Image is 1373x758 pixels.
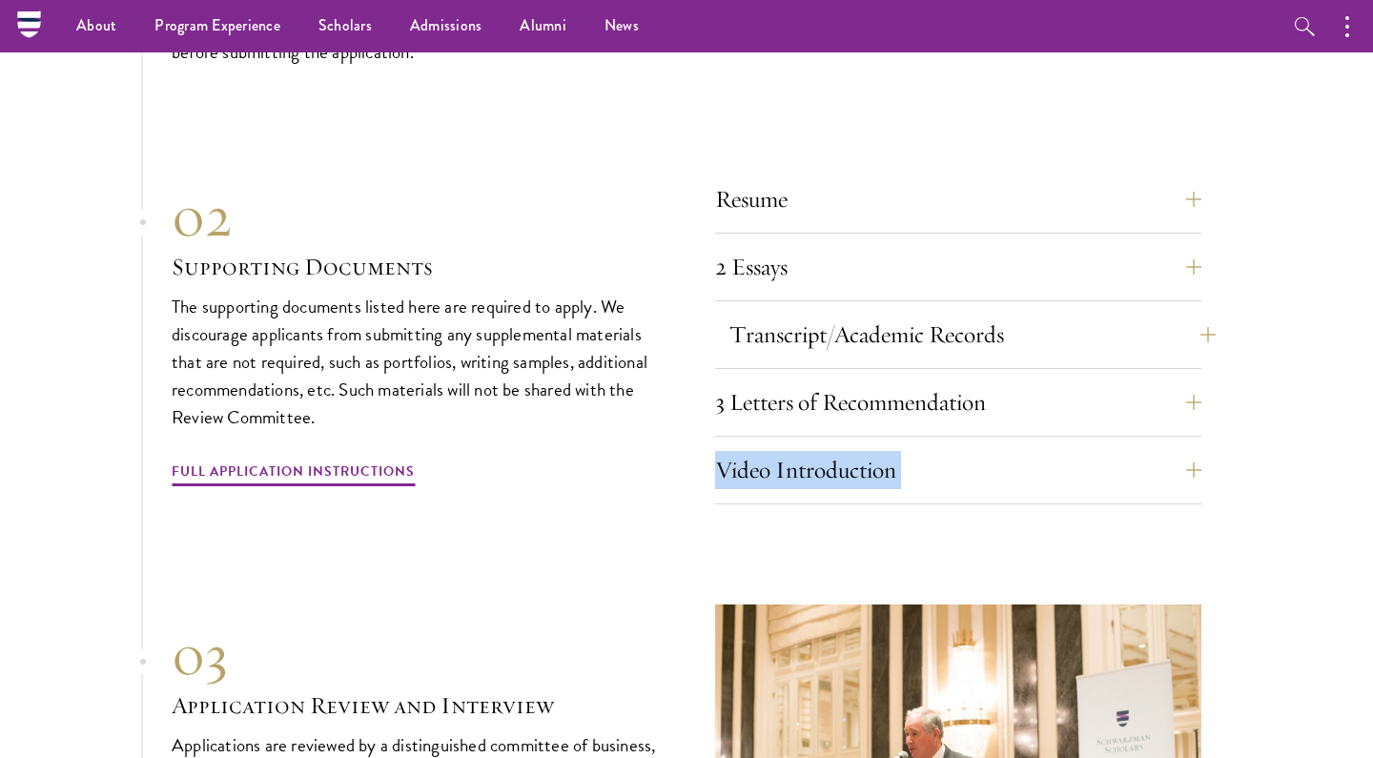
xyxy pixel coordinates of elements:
[172,293,658,431] p: The supporting documents listed here are required to apply. We discourage applicants from submitt...
[172,621,658,689] div: 03
[172,251,658,283] h3: Supporting Documents
[172,460,415,489] a: Full Application Instructions
[715,244,1201,290] button: 2 Essays
[172,182,658,251] div: 02
[729,312,1216,358] button: Transcript/Academic Records
[172,689,658,722] h3: Application Review and Interview
[715,447,1201,493] button: Video Introduction
[715,379,1201,425] button: 3 Letters of Recommendation
[715,176,1201,222] button: Resume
